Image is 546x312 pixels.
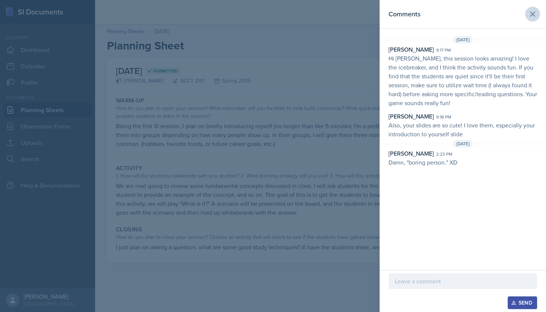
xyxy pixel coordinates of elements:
[389,112,434,121] div: [PERSON_NAME]
[508,296,537,309] button: Send
[453,36,473,43] span: [DATE]
[436,114,451,120] div: 9:18 pm
[389,149,434,158] div: [PERSON_NAME]
[389,121,537,139] p: Also, your slides are so cute! I love them, especially your introduction to yourself slide
[453,140,473,147] span: [DATE]
[389,45,434,54] div: [PERSON_NAME]
[389,9,420,19] h2: Comments
[513,300,532,306] div: Send
[389,158,537,167] p: Damn, "boring person." XD
[436,47,451,53] div: 9:17 pm
[436,151,452,157] div: 2:23 pm
[389,54,537,107] p: Hi [PERSON_NAME], this session looks amazing! I love the icebreaker, and I think the activity sou...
